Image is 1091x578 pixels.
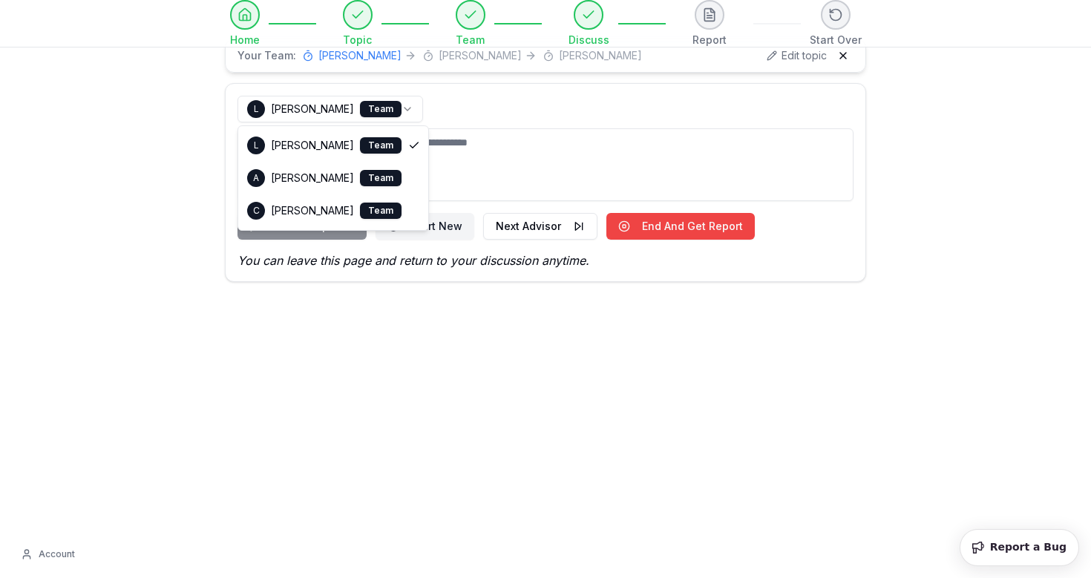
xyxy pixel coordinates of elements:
[360,203,402,219] div: Team
[360,170,402,186] div: Team
[247,137,265,154] div: L
[360,137,402,154] div: Team
[271,203,354,218] span: [PERSON_NAME]
[271,171,354,185] span: [PERSON_NAME]
[247,202,265,220] div: C
[247,169,265,187] div: A
[271,138,354,153] span: [PERSON_NAME]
